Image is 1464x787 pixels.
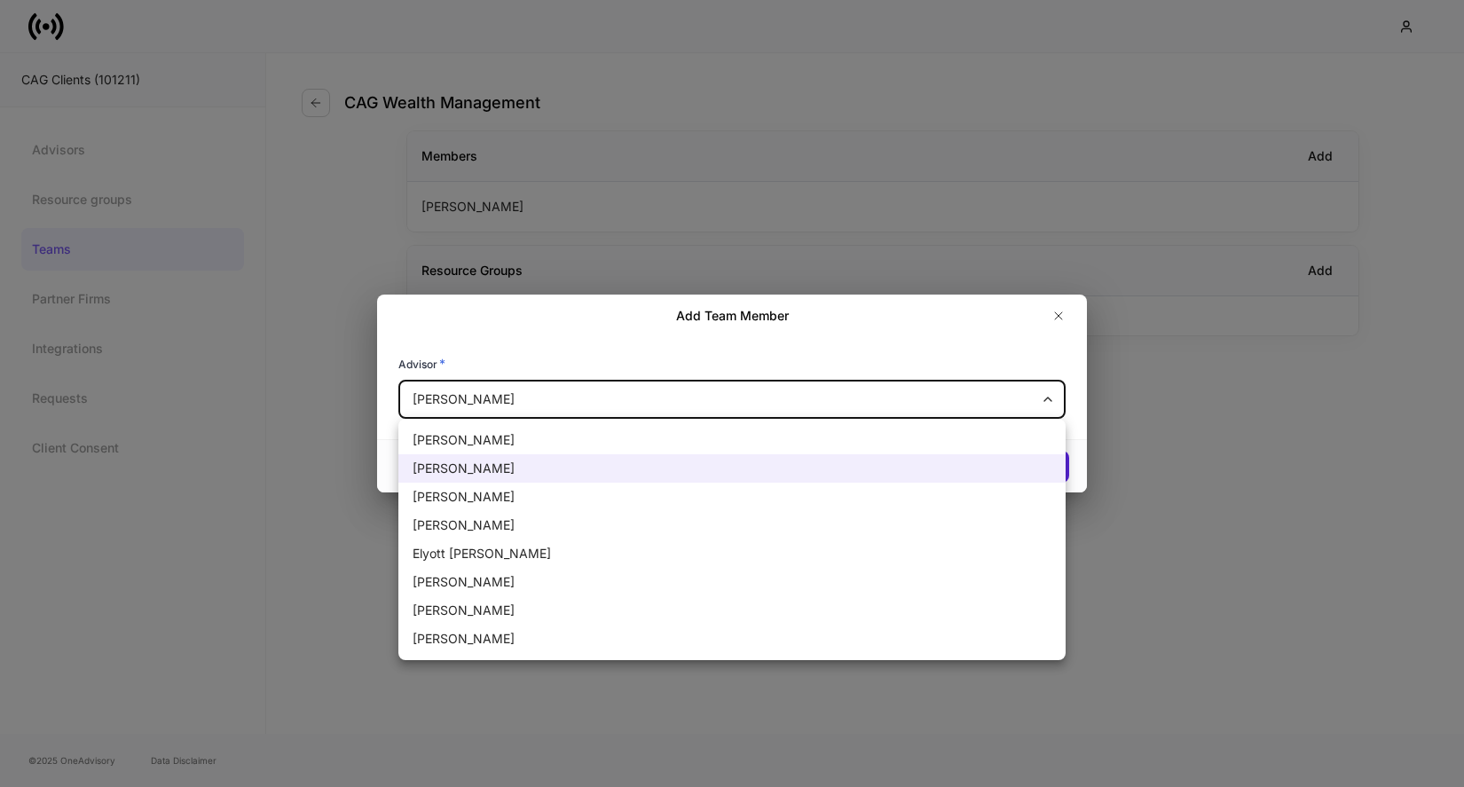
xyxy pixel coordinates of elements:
li: [PERSON_NAME] [398,596,1066,625]
li: [PERSON_NAME] [398,625,1066,653]
li: [PERSON_NAME] [398,483,1066,511]
li: [PERSON_NAME] [398,454,1066,483]
li: Elyott [PERSON_NAME] [398,539,1066,568]
li: [PERSON_NAME] [398,568,1066,596]
li: [PERSON_NAME] [398,426,1066,454]
li: [PERSON_NAME] [398,511,1066,539]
